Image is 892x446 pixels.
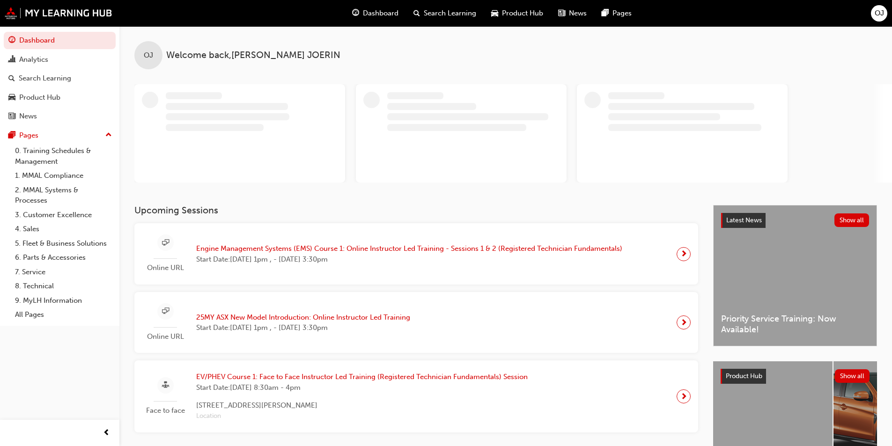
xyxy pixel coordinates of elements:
[142,300,691,346] a: Online URL25MY ASX New Model Introduction: Online Instructor Led TrainingStart Date:[DATE] 1pm , ...
[721,369,870,384] a: Product HubShow all
[721,213,869,228] a: Latest NewsShow all
[142,405,189,416] span: Face to face
[196,243,622,254] span: Engine Management Systems (EMS) Course 1: Online Instructor Led Training - Sessions 1 & 2 (Regist...
[4,70,116,87] a: Search Learning
[502,8,543,19] span: Product Hub
[726,216,762,224] span: Latest News
[142,368,691,425] a: Face to faceEV/PHEV Course 1: Face to Face Instructor Led Training (Registered Technician Fundame...
[142,331,189,342] span: Online URL
[424,8,476,19] span: Search Learning
[413,7,420,19] span: search-icon
[11,183,116,208] a: 2. MMAL Systems & Processes
[551,4,594,23] a: news-iconNews
[594,4,639,23] a: pages-iconPages
[721,314,869,335] span: Priority Service Training: Now Available!
[4,89,116,106] a: Product Hub
[144,50,153,61] span: OJ
[11,307,116,322] a: All Pages
[569,8,587,19] span: News
[19,111,37,122] div: News
[11,222,116,236] a: 4. Sales
[5,7,112,19] img: mmal
[680,248,687,261] span: next-icon
[162,380,169,391] span: sessionType_FACE_TO_FACE-icon
[602,7,609,19] span: pages-icon
[11,208,116,222] a: 3. Customer Excellence
[8,112,15,121] span: news-icon
[8,37,15,45] span: guage-icon
[680,316,687,329] span: next-icon
[162,237,169,249] span: sessionType_ONLINE_URL-icon
[4,51,116,68] a: Analytics
[11,279,116,293] a: 8. Technical
[8,74,15,83] span: search-icon
[4,127,116,144] button: Pages
[166,50,340,61] span: Welcome back , [PERSON_NAME] JOERIN
[558,7,565,19] span: news-icon
[4,32,116,49] a: Dashboard
[835,369,870,383] button: Show all
[406,4,484,23] a: search-iconSearch Learning
[11,250,116,265] a: 6. Parts & Accessories
[196,372,528,382] span: EV/PHEV Course 1: Face to Face Instructor Led Training (Registered Technician Fundamentals) Session
[4,30,116,127] button: DashboardAnalyticsSearch LearningProduct HubNews
[363,8,398,19] span: Dashboard
[352,7,359,19] span: guage-icon
[103,427,110,439] span: prev-icon
[196,400,528,411] span: [STREET_ADDRESS][PERSON_NAME]
[11,265,116,279] a: 7. Service
[162,306,169,317] span: sessionType_ONLINE_URL-icon
[142,263,189,273] span: Online URL
[11,144,116,168] a: 0. Training Schedules & Management
[8,132,15,140] span: pages-icon
[491,7,498,19] span: car-icon
[11,236,116,251] a: 5. Fleet & Business Solutions
[4,108,116,125] a: News
[105,129,112,141] span: up-icon
[134,205,698,216] h3: Upcoming Sessions
[713,205,877,346] a: Latest NewsShow allPriority Service Training: Now Available!
[726,372,762,380] span: Product Hub
[8,56,15,64] span: chart-icon
[196,312,410,323] span: 25MY ASX New Model Introduction: Online Instructor Led Training
[196,382,528,393] span: Start Date: [DATE] 8:30am - 4pm
[196,322,410,333] span: Start Date: [DATE] 1pm , - [DATE] 3:30pm
[19,92,60,103] div: Product Hub
[19,54,48,65] div: Analytics
[142,231,691,277] a: Online URLEngine Management Systems (EMS) Course 1: Online Instructor Led Training - Sessions 1 &...
[196,254,622,265] span: Start Date: [DATE] 1pm , - [DATE] 3:30pm
[11,293,116,308] a: 9. MyLH Information
[871,5,887,22] button: OJ
[11,168,116,183] a: 1. MMAL Compliance
[834,213,870,227] button: Show all
[19,73,71,84] div: Search Learning
[612,8,632,19] span: Pages
[19,130,38,141] div: Pages
[484,4,551,23] a: car-iconProduct Hub
[345,4,406,23] a: guage-iconDashboard
[680,390,687,403] span: next-icon
[196,411,528,422] span: Location
[8,94,15,102] span: car-icon
[875,8,884,19] span: OJ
